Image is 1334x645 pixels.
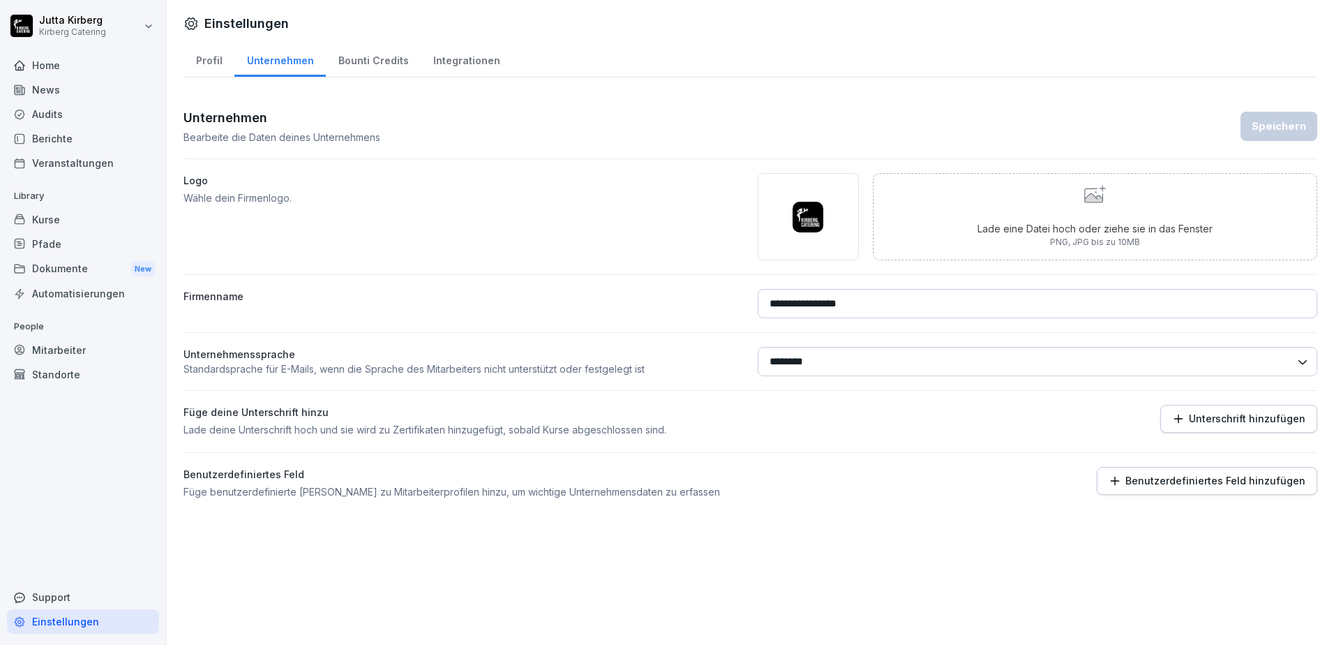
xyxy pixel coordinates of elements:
[1241,112,1317,141] button: Speichern
[1125,475,1305,487] p: Benutzerdefiniertes Feld hinzufügen
[183,405,744,420] label: Füge deine Unterschrift hinzu
[1160,405,1317,433] button: Unterschrift hinzufügen
[183,191,744,205] p: Wähle dein Firmenlogo.
[234,41,326,77] a: Unternehmen
[183,484,744,499] p: Füge benutzerdefinierte [PERSON_NAME] zu Mitarbeiterprofilen hinzu, um wichtige Unternehmensdaten...
[183,173,744,188] label: Logo
[977,236,1213,249] p: PNG, JPG bis zu 10MB
[7,151,159,175] a: Veranstaltungen
[326,41,421,77] a: Bounti Credits
[7,207,159,232] a: Kurse
[977,221,1213,236] p: Lade eine Datei hoch oder ziehe sie in das Fenster
[7,585,159,609] div: Support
[183,362,744,376] p: Standardsprache für E-Mails, wenn die Sprache des Mitarbeiters nicht unterstützt oder festgelegt ist
[204,14,289,33] h1: Einstellungen
[39,27,106,37] p: Kirberg Catering
[1252,119,1306,134] div: Speichern
[7,256,159,282] div: Dokumente
[1097,467,1317,495] button: Benutzerdefiniertes Feld hinzufügen
[7,609,159,634] a: Einstellungen
[183,467,744,482] label: Benutzerdefiniertes Feld
[131,261,155,277] div: New
[421,41,512,77] a: Integrationen
[1189,413,1305,424] p: Unterschrift hinzufügen
[7,316,159,338] p: People
[39,15,106,27] p: Jutta Kirberg
[183,41,234,77] a: Profil
[7,102,159,126] a: Audits
[7,338,159,362] a: Mitarbeiter
[183,130,380,144] p: Bearbeite die Daten deines Unternehmens
[7,185,159,207] p: Library
[183,347,744,362] p: Unternehmenssprache
[7,362,159,387] a: Standorte
[183,289,744,318] label: Firmenname
[7,77,159,102] a: News
[793,202,823,232] img: ewxb9rjzulw9ace2na8lwzf2.png
[183,108,380,127] h3: Unternehmen
[7,53,159,77] a: Home
[7,256,159,282] a: DokumenteNew
[7,232,159,256] a: Pfade
[7,126,159,151] a: Berichte
[7,281,159,306] a: Automatisierungen
[183,422,744,437] p: Lade deine Unterschrift hoch und sie wird zu Zertifikaten hinzugefügt, sobald Kurse abgeschlossen...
